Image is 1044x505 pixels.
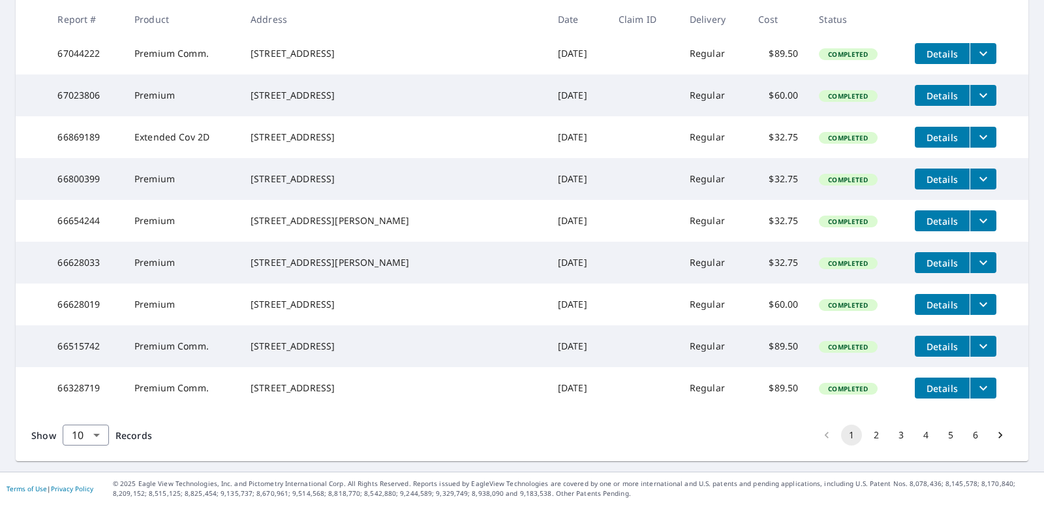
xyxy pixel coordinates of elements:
td: 66628019 [47,284,124,325]
td: Regular [679,158,748,200]
div: [STREET_ADDRESS][PERSON_NAME] [251,214,537,227]
span: Completed [820,91,876,101]
span: Completed [820,301,876,310]
td: $60.00 [748,74,808,116]
span: Completed [820,384,876,393]
td: [DATE] [547,74,608,116]
td: Regular [679,242,748,284]
td: [DATE] [547,158,608,200]
td: Regular [679,33,748,74]
td: Premium [124,284,240,325]
span: Details [923,173,962,186]
span: Records [115,429,152,442]
span: Details [923,257,962,269]
span: Details [923,48,962,60]
td: Premium [124,158,240,200]
span: Show [31,429,56,442]
td: [DATE] [547,284,608,325]
td: Premium Comm. [124,325,240,367]
div: [STREET_ADDRESS] [251,89,537,102]
button: filesDropdownBtn-66515742 [970,336,996,357]
button: detailsBtn-67044222 [915,43,970,64]
td: 66654244 [47,200,124,242]
div: 10 [63,417,109,453]
span: Completed [820,133,876,142]
button: Go to page 6 [965,425,986,446]
button: detailsBtn-66628019 [915,294,970,315]
span: Details [923,382,962,395]
td: Premium Comm. [124,367,240,409]
td: Regular [679,367,748,409]
button: detailsBtn-66800399 [915,169,970,189]
td: 66628033 [47,242,124,284]
button: filesDropdownBtn-66654244 [970,210,996,231]
button: Go to page 4 [915,425,936,446]
div: Show 10 records [63,425,109,446]
td: $89.50 [748,367,808,409]
button: Go to page 3 [891,425,912,446]
nav: pagination navigation [814,425,1013,446]
a: Terms of Use [7,484,47,493]
td: 67023806 [47,74,124,116]
td: Regular [679,325,748,367]
button: detailsBtn-66628033 [915,252,970,273]
span: Details [923,299,962,311]
td: Premium [124,200,240,242]
button: filesDropdownBtn-67023806 [970,85,996,106]
td: 66800399 [47,158,124,200]
td: [DATE] [547,200,608,242]
span: Details [923,131,962,144]
button: filesDropdownBtn-66869189 [970,127,996,148]
button: Go to page 5 [940,425,961,446]
td: Premium [124,242,240,284]
td: 66869189 [47,116,124,158]
button: Go to page 2 [866,425,887,446]
td: Regular [679,74,748,116]
td: 66515742 [47,325,124,367]
button: filesDropdownBtn-67044222 [970,43,996,64]
td: $89.50 [748,325,808,367]
button: filesDropdownBtn-66328719 [970,378,996,399]
button: Go to next page [990,425,1011,446]
td: [DATE] [547,116,608,158]
span: Details [923,340,962,353]
span: Completed [820,50,876,59]
td: $32.75 [748,200,808,242]
div: [STREET_ADDRESS] [251,47,537,60]
td: Regular [679,200,748,242]
td: Regular [679,284,748,325]
a: Privacy Policy [51,484,93,493]
span: Details [923,90,962,102]
button: detailsBtn-67023806 [915,85,970,106]
td: [DATE] [547,33,608,74]
td: Extended Cov 2D [124,116,240,158]
div: [STREET_ADDRESS] [251,298,537,311]
div: [STREET_ADDRESS] [251,172,537,186]
button: filesDropdownBtn-66628033 [970,252,996,273]
p: | [7,485,93,493]
button: filesDropdownBtn-66800399 [970,169,996,189]
button: page 1 [841,425,862,446]
button: filesDropdownBtn-66628019 [970,294,996,315]
button: detailsBtn-66515742 [915,336,970,357]
button: detailsBtn-66654244 [915,210,970,231]
div: [STREET_ADDRESS] [251,131,537,144]
p: © 2025 Eagle View Technologies, Inc. and Pictometry International Corp. All Rights Reserved. Repo... [113,479,1037,498]
div: [STREET_ADDRESS] [251,340,537,353]
td: [DATE] [547,325,608,367]
td: 66328719 [47,367,124,409]
span: Completed [820,259,876,268]
div: [STREET_ADDRESS] [251,382,537,395]
td: Premium [124,74,240,116]
button: detailsBtn-66869189 [915,127,970,148]
span: Completed [820,217,876,226]
td: $32.75 [748,158,808,200]
td: Premium Comm. [124,33,240,74]
button: detailsBtn-66328719 [915,378,970,399]
td: $32.75 [748,116,808,158]
td: [DATE] [547,242,608,284]
div: [STREET_ADDRESS][PERSON_NAME] [251,256,537,269]
span: Completed [820,342,876,351]
td: Regular [679,116,748,158]
td: 67044222 [47,33,124,74]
